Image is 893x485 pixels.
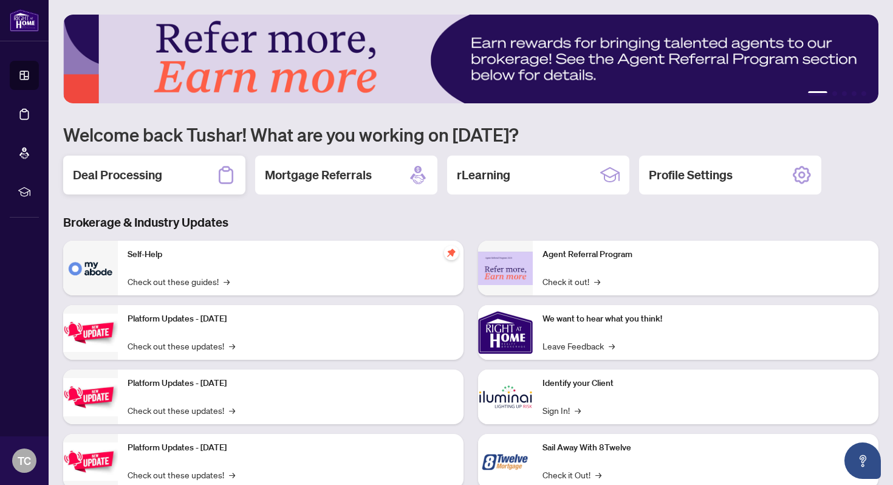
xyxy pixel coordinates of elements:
[842,91,847,96] button: 3
[542,275,600,288] a: Check it out!→
[808,91,827,96] button: 1
[224,275,230,288] span: →
[229,468,235,481] span: →
[229,339,235,353] span: →
[832,91,837,96] button: 2
[457,167,510,184] h2: rLearning
[542,441,869,455] p: Sail Away With 8Twelve
[542,404,581,417] a: Sign In!→
[844,442,881,479] button: Open asap
[63,314,118,352] img: Platform Updates - July 21, 2025
[10,9,39,32] img: logo
[63,15,878,103] img: Slide 0
[128,468,235,481] a: Check out these updates!→
[478,370,533,424] img: Identify your Client
[63,442,118,481] img: Platform Updates - June 23, 2025
[229,404,235,417] span: →
[265,167,372,184] h2: Mortgage Referrals
[575,404,581,417] span: →
[595,468,601,481] span: →
[542,312,869,326] p: We want to hear what you think!
[852,91,857,96] button: 4
[128,312,454,326] p: Platform Updates - [DATE]
[18,452,31,469] span: TC
[649,167,733,184] h2: Profile Settings
[128,377,454,390] p: Platform Updates - [DATE]
[478,252,533,285] img: Agent Referral Program
[128,339,235,353] a: Check out these updates!→
[542,377,869,390] p: Identify your Client
[609,339,615,353] span: →
[444,246,459,260] span: pushpin
[73,167,162,184] h2: Deal Processing
[128,275,230,288] a: Check out these guides!→
[594,275,600,288] span: →
[128,404,235,417] a: Check out these updates!→
[63,123,878,146] h1: Welcome back Tushar! What are you working on [DATE]?
[63,241,118,295] img: Self-Help
[478,305,533,360] img: We want to hear what you think!
[128,441,454,455] p: Platform Updates - [DATE]
[63,378,118,416] img: Platform Updates - July 8, 2025
[542,248,869,261] p: Agent Referral Program
[128,248,454,261] p: Self-Help
[861,91,866,96] button: 5
[542,339,615,353] a: Leave Feedback→
[542,468,601,481] a: Check it Out!→
[63,214,878,231] h3: Brokerage & Industry Updates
